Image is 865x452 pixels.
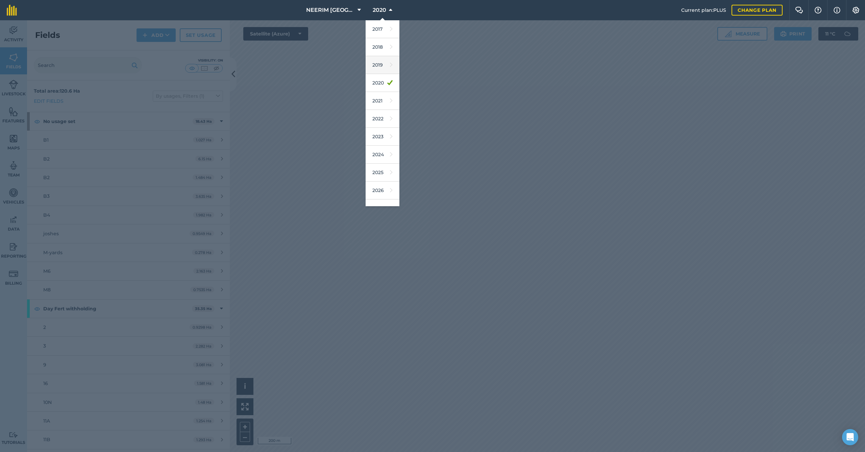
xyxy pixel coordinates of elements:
[7,5,17,16] img: fieldmargin Logo
[842,429,858,445] div: Open Intercom Messenger
[306,6,355,14] span: NEERIM [GEOGRAPHIC_DATA]
[366,199,399,217] a: 2027
[366,128,399,146] a: 2023
[366,164,399,182] a: 2025
[852,7,860,14] img: A cog icon
[834,6,840,14] img: svg+xml;base64,PHN2ZyB4bWxucz0iaHR0cDovL3d3dy53My5vcmcvMjAwMC9zdmciIHdpZHRoPSIxNyIgaGVpZ2h0PSIxNy...
[366,92,399,110] a: 2021
[366,74,399,92] a: 2020
[366,182,399,199] a: 2026
[366,110,399,128] a: 2022
[366,146,399,164] a: 2024
[366,56,399,74] a: 2019
[795,7,803,14] img: Two speech bubbles overlapping with the left bubble in the forefront
[814,7,822,14] img: A question mark icon
[681,6,726,14] span: Current plan : PLUS
[732,5,783,16] a: Change plan
[366,20,399,38] a: 2017
[373,6,386,14] span: 2020
[366,38,399,56] a: 2018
